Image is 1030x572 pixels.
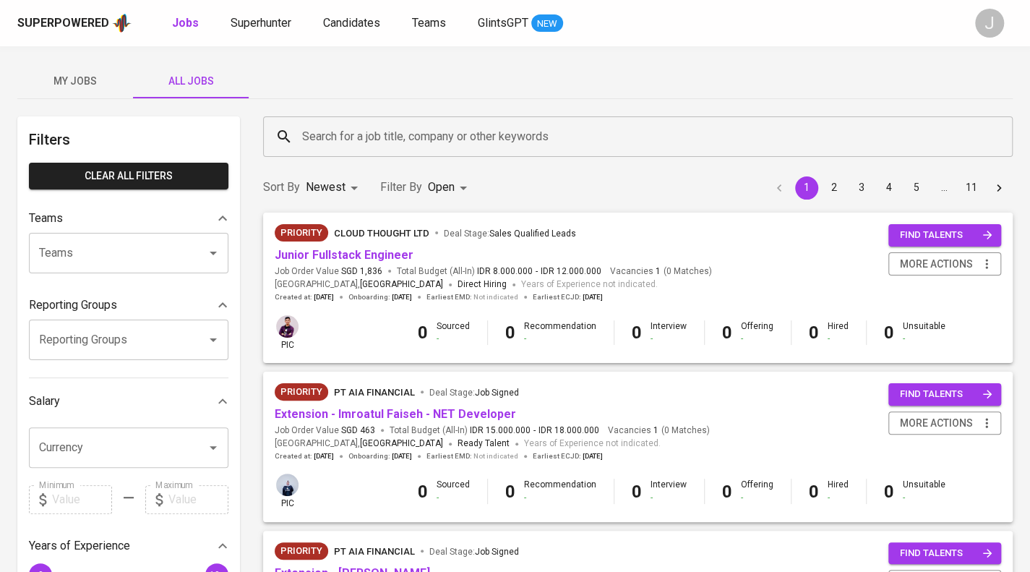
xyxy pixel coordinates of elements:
[809,482,819,502] b: 0
[541,265,601,278] span: IDR 12.000.000
[741,320,773,345] div: Offering
[823,176,846,200] button: Go to page 2
[524,333,596,345] div: -
[489,229,576,239] span: Sales Qualified Leads
[900,545,992,562] span: find talents
[263,179,300,196] p: Sort By
[348,292,412,302] span: Onboarding :
[809,323,819,343] b: 0
[900,386,992,403] span: find talents
[231,16,291,30] span: Superhunter
[392,451,412,461] span: [DATE]
[17,15,109,32] div: Superpowered
[392,292,412,302] span: [DATE]
[632,482,642,502] b: 0
[29,393,60,410] p: Salary
[903,492,945,504] div: -
[40,167,217,185] span: Clear All filters
[29,532,228,560] div: Years of Experience
[437,492,470,504] div: -
[275,544,328,558] span: Priority
[52,485,112,514] input: Value
[341,424,375,437] span: SGD 463
[903,333,945,345] div: -
[306,174,363,201] div: Newest
[531,17,563,31] span: NEW
[429,388,519,398] span: Deal Stage :
[412,16,446,30] span: Teams
[348,451,412,461] span: Onboarding :
[722,482,732,502] b: 0
[765,176,1013,200] nav: pagination navigation
[900,227,992,244] span: find talents
[975,9,1004,38] div: J
[475,388,519,398] span: Job Signed
[323,14,383,33] a: Candidates
[900,255,973,273] span: more actions
[884,482,894,502] b: 0
[29,291,228,320] div: Reporting Groups
[524,320,596,345] div: Recommendation
[168,485,228,514] input: Value
[334,387,415,398] span: PT AIA FINANCIAL
[112,12,132,34] img: app logo
[900,414,973,432] span: more actions
[905,176,928,200] button: Go to page 5
[275,451,334,461] span: Created at :
[473,451,518,461] span: Not indicated
[888,542,1001,565] button: find talents
[418,323,428,343] b: 0
[533,424,536,437] span: -
[741,333,773,345] div: -
[524,492,596,504] div: -
[231,14,294,33] a: Superhunter
[29,210,63,227] p: Teams
[428,174,472,201] div: Open
[651,320,687,345] div: Interview
[458,438,510,448] span: Ready Talent
[653,265,661,278] span: 1
[323,16,380,30] span: Candidates
[470,424,531,437] span: IDR 15.000.000
[583,451,603,461] span: [DATE]
[360,437,443,451] span: [GEOGRAPHIC_DATA]
[203,437,223,458] button: Open
[987,176,1010,200] button: Go to next page
[478,16,528,30] span: GlintsGPT
[418,482,428,502] b: 0
[334,546,415,557] span: PT AIA FINANCIAL
[888,383,1001,406] button: find talents
[306,179,346,196] p: Newest
[828,492,849,504] div: -
[142,72,240,90] span: All Jobs
[850,176,873,200] button: Go to page 3
[275,472,300,510] div: pic
[275,314,300,351] div: pic
[795,176,818,200] button: page 1
[524,479,596,503] div: Recommendation
[960,176,983,200] button: Go to page 11
[475,547,519,557] span: Job Signed
[275,407,516,421] a: Extension - Imroatul Faiseh - NET Developer
[29,204,228,233] div: Teams
[828,333,849,345] div: -
[538,424,599,437] span: IDR 18.000.000
[903,320,945,345] div: Unsuitable
[341,265,382,278] span: SGD 1,836
[632,323,642,343] b: 0
[29,163,228,189] button: Clear All filters
[828,479,849,503] div: Hired
[722,323,732,343] b: 0
[172,16,199,30] b: Jobs
[888,252,1001,276] button: more actions
[275,385,328,399] span: Priority
[412,14,449,33] a: Teams
[651,424,658,437] span: 1
[932,180,956,195] div: …
[478,14,563,33] a: GlintsGPT NEW
[172,14,202,33] a: Jobs
[583,292,603,302] span: [DATE]
[651,492,687,504] div: -
[29,296,117,314] p: Reporting Groups
[275,424,375,437] span: Job Order Value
